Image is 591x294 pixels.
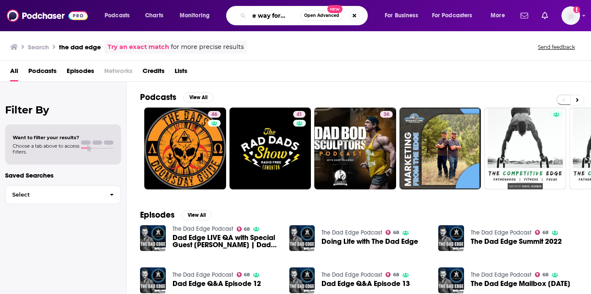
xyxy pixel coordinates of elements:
[535,43,578,51] button: Send feedback
[105,10,130,22] span: Podcasts
[171,42,244,52] span: for more precise results
[140,210,212,220] a: EpisodesView All
[99,9,140,22] button: open menu
[386,230,399,235] a: 68
[426,9,485,22] button: open menu
[491,10,505,22] span: More
[173,271,233,278] a: The Dad Edge Podcast
[5,185,121,204] button: Select
[561,6,580,25] button: Show profile menu
[181,210,212,220] button: View All
[173,234,279,248] span: Dad Edge LIVE QA with Special Guest [PERSON_NAME] | Dad Edge Live QA Mastermind
[140,92,176,102] h2: Podcasts
[244,227,250,231] span: 68
[535,230,548,235] a: 68
[297,111,302,119] span: 41
[393,273,399,277] span: 68
[289,225,315,251] img: Doing Life with The Dad Edge
[28,43,49,51] h3: Search
[211,111,217,119] span: 46
[208,111,221,118] a: 46
[234,6,376,25] div: Search podcasts, credits, & more...
[321,238,418,245] a: Doing Life with The Dad Edge
[140,9,168,22] a: Charts
[542,273,548,277] span: 68
[67,64,94,81] a: Episodes
[140,225,166,251] img: Dad Edge LIVE QA with Special Guest Ethan Hagner | Dad Edge Live QA Mastermind
[438,267,464,293] img: The Dad Edge Mailbox January 2021
[108,42,169,52] a: Try an exact match
[300,11,343,21] button: Open AdvancedNew
[542,231,548,235] span: 68
[327,5,343,13] span: New
[173,280,261,287] a: Dad Edge Q&A Episode 12
[380,111,393,118] a: 36
[28,64,57,81] a: Podcasts
[321,229,382,236] a: The Dad Edge Podcast
[385,10,418,22] span: For Business
[175,64,187,81] a: Lists
[10,64,18,81] span: All
[293,111,305,118] a: 41
[145,10,163,22] span: Charts
[140,210,175,220] h2: Episodes
[174,9,221,22] button: open menu
[471,280,570,287] span: The Dad Edge Mailbox [DATE]
[314,108,396,189] a: 36
[143,64,165,81] a: Credits
[573,6,580,13] svg: Add a profile image
[244,273,250,277] span: 68
[471,280,570,287] a: The Dad Edge Mailbox January 2021
[104,64,132,81] span: Networks
[173,225,233,232] a: The Dad Edge Podcast
[538,8,551,23] a: Show notifications dropdown
[485,9,515,22] button: open menu
[379,9,429,22] button: open menu
[383,111,389,119] span: 36
[237,272,250,277] a: 68
[393,231,399,235] span: 68
[59,43,101,51] h3: the dad edge
[229,108,311,189] a: 41
[13,143,79,155] span: Choose a tab above to access filters.
[561,6,580,25] span: Logged in as megcassidy
[471,229,532,236] a: The Dad Edge Podcast
[13,135,79,140] span: Want to filter your results?
[144,108,226,189] a: 46
[321,271,382,278] a: The Dad Edge Podcast
[561,6,580,25] img: User Profile
[471,271,532,278] a: The Dad Edge Podcast
[304,13,339,18] span: Open Advanced
[517,8,532,23] a: Show notifications dropdown
[5,104,121,116] h2: Filter By
[535,272,548,277] a: 68
[173,234,279,248] a: Dad Edge LIVE QA with Special Guest Ethan Hagner | Dad Edge Live QA Mastermind
[321,280,410,287] a: Dad Edge Q&A Episode 13
[140,267,166,293] img: Dad Edge Q&A Episode 12
[7,8,88,24] img: Podchaser - Follow, Share and Rate Podcasts
[140,92,213,102] a: PodcastsView All
[471,238,562,245] a: The Dad Edge Summit 2022
[5,192,103,197] span: Select
[5,171,121,179] p: Saved Searches
[438,225,464,251] img: The Dad Edge Summit 2022
[289,267,315,293] img: Dad Edge Q&A Episode 13
[432,10,472,22] span: For Podcasters
[386,272,399,277] a: 68
[237,227,250,232] a: 68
